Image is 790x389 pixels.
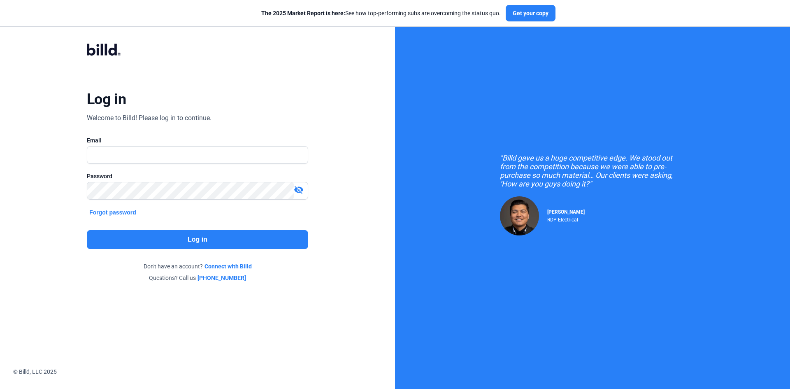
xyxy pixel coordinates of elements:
div: RDP Electrical [547,215,585,223]
a: Connect with Billd [204,262,252,270]
button: Get your copy [506,5,555,21]
div: "Billd gave us a huge competitive edge. We stood out from the competition because we were able to... [500,154,685,188]
div: Don't have an account? [87,262,308,270]
button: Log in [87,230,308,249]
mat-icon: visibility_off [294,185,304,195]
span: [PERSON_NAME] [547,209,585,215]
span: The 2025 Market Report is here: [261,10,345,16]
div: See how top-performing subs are overcoming the status quo. [261,9,501,17]
div: Email [87,136,308,144]
div: Log in [87,90,126,108]
div: Questions? Call us [87,274,308,282]
img: Raul Pacheco [500,196,539,235]
div: Welcome to Billd! Please log in to continue. [87,113,211,123]
div: Password [87,172,308,180]
button: Forgot password [87,208,139,217]
a: [PHONE_NUMBER] [197,274,246,282]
